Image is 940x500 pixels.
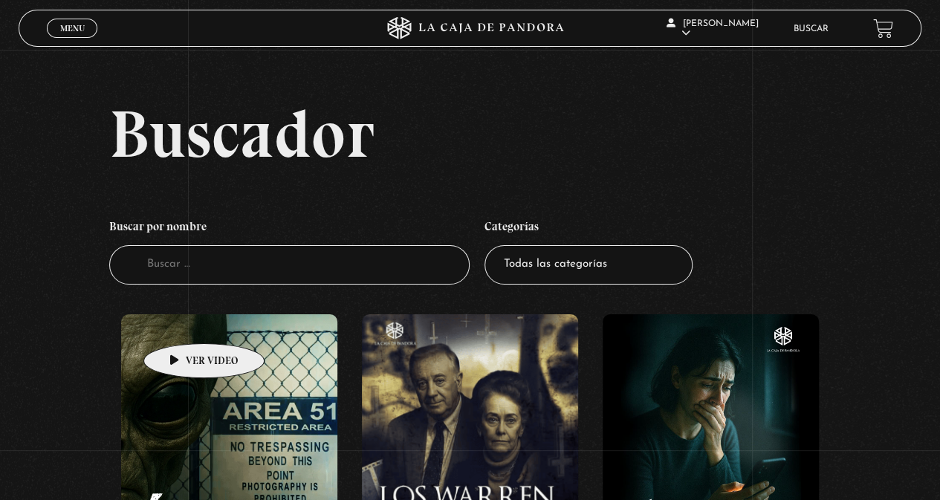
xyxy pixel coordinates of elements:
a: View your shopping cart [873,19,893,39]
h2: Buscador [109,100,921,167]
span: Menu [60,24,85,33]
span: [PERSON_NAME] [667,19,759,38]
span: Cerrar [55,36,90,47]
h4: Buscar por nombre [109,212,470,246]
a: Buscar [794,25,829,33]
h4: Categorías [484,212,693,246]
